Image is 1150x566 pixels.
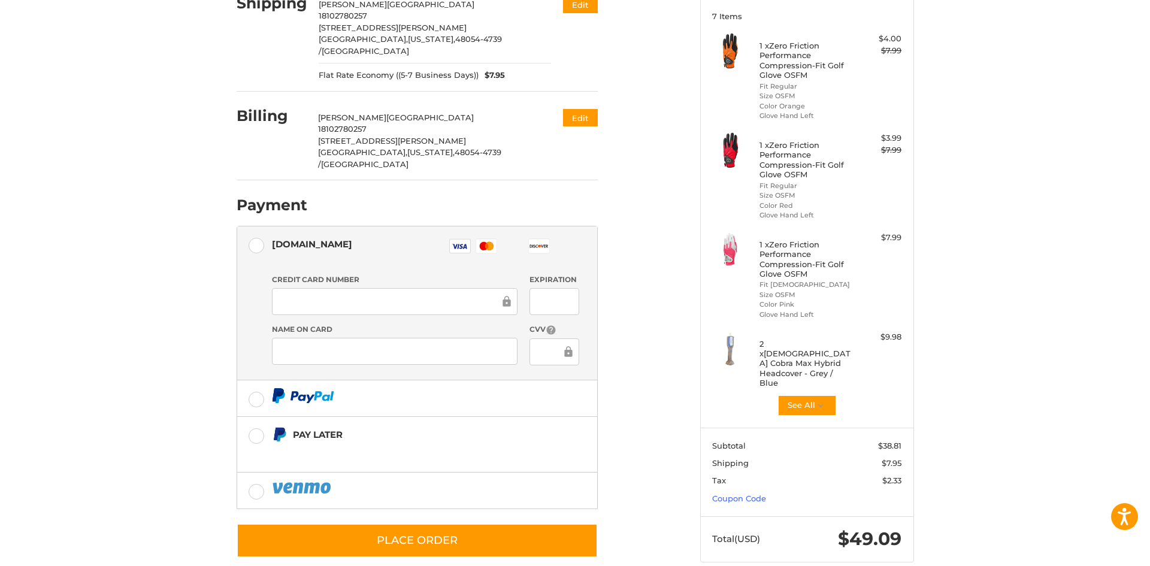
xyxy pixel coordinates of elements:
[563,109,598,126] button: Edit
[712,476,726,485] span: Tax
[854,132,901,144] div: $3.99
[854,232,901,244] div: $7.99
[318,147,501,169] span: 48054-4739 /
[759,201,851,211] li: Color Red
[759,210,851,220] li: Glove Hand Left
[759,240,851,279] h4: 1 x Zero Friction Performance Compression-Fit Golf Glove OSFM
[854,144,901,156] div: $7.99
[759,280,851,290] li: Fit [DEMOGRAPHIC_DATA]
[759,140,851,179] h4: 1 x Zero Friction Performance Compression-Fit Golf Glove OSFM
[882,476,901,485] span: $2.33
[712,11,901,21] h3: 7 Items
[759,181,851,191] li: Fit Regular
[759,101,851,111] li: Color Orange
[272,388,334,403] img: PayPal icon
[319,34,502,56] span: 48054-4739 /
[319,23,467,32] span: [STREET_ADDRESS][PERSON_NAME]
[237,196,307,214] h2: Payment
[272,274,517,285] label: Credit Card Number
[759,290,851,300] li: Size OSFM
[712,458,749,468] span: Shipping
[878,441,901,450] span: $38.81
[759,310,851,320] li: Glove Hand Left
[838,528,901,550] span: $49.09
[237,107,307,125] h2: Billing
[854,45,901,57] div: $7.99
[293,425,522,444] div: Pay Later
[407,147,455,157] span: [US_STATE],
[272,447,522,458] iframe: PayPal Message 1
[479,69,505,81] span: $7.95
[272,234,352,254] div: [DOMAIN_NAME]
[319,11,367,20] span: 18102780257
[237,523,598,558] button: Place Order
[529,324,579,335] label: CVV
[272,480,333,495] img: PayPal icon
[318,124,367,134] span: 18102780257
[759,91,851,101] li: Size OSFM
[318,136,466,146] span: [STREET_ADDRESS][PERSON_NAME]
[319,69,479,81] span: Flat Rate Economy ((5-7 Business Days))
[854,33,901,45] div: $4.00
[408,34,455,44] span: [US_STATE],
[759,81,851,92] li: Fit Regular
[759,111,851,121] li: Glove Hand Left
[272,324,517,335] label: Name on Card
[321,159,408,169] span: [GEOGRAPHIC_DATA]
[529,274,579,285] label: Expiration
[318,113,386,122] span: [PERSON_NAME]
[386,113,474,122] span: [GEOGRAPHIC_DATA]
[318,147,407,157] span: [GEOGRAPHIC_DATA],
[712,494,766,503] a: Coupon Code
[777,395,837,416] button: See All
[759,339,851,388] h4: 2 x [DEMOGRAPHIC_DATA] Cobra Max Hybrid Headcover - Grey / Blue
[1051,534,1150,566] iframe: Google Customer Reviews
[882,458,901,468] span: $7.95
[759,190,851,201] li: Size OSFM
[319,34,408,44] span: [GEOGRAPHIC_DATA],
[712,441,746,450] span: Subtotal
[272,427,287,442] img: Pay Later icon
[759,41,851,80] h4: 1 x Zero Friction Performance Compression-Fit Golf Glove OSFM
[854,331,901,343] div: $9.98
[759,299,851,310] li: Color Pink
[322,46,409,56] span: [GEOGRAPHIC_DATA]
[712,533,760,544] span: Total (USD)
